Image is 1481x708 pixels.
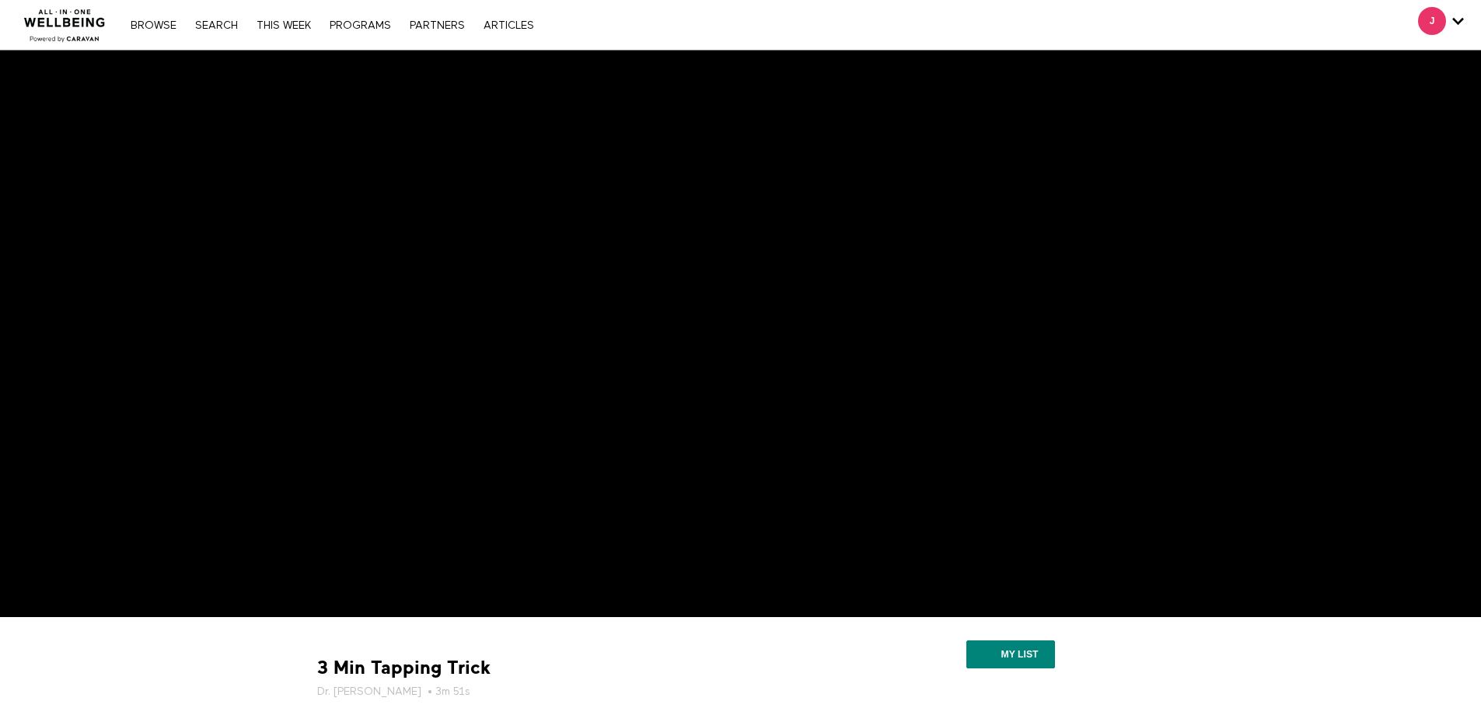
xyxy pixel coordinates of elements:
a: PARTNERS [402,20,473,31]
strong: 3 Min Tapping Trick [317,656,491,680]
button: My list [966,640,1054,668]
a: Browse [123,20,184,31]
a: PROGRAMS [322,20,399,31]
nav: Primary [123,17,541,33]
h5: • 3m 51s [317,684,838,699]
a: ARTICLES [476,20,542,31]
a: THIS WEEK [249,20,319,31]
a: Dr. [PERSON_NAME] [317,684,421,699]
a: Search [187,20,246,31]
